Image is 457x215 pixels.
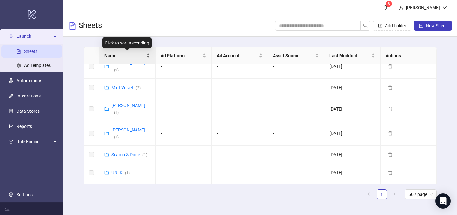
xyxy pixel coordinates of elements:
[17,78,42,84] a: Automations
[114,111,119,115] span: ( 1 )
[378,24,382,28] span: folder-add
[268,164,324,182] td: -
[212,146,268,164] td: -
[405,189,437,199] div: Page Size
[24,49,37,54] a: Sheets
[104,152,109,157] span: folder
[268,97,324,121] td: -
[5,206,10,211] span: menu-fold
[385,23,406,28] span: Add Folder
[324,182,381,200] td: [DATE]
[104,52,145,59] span: Name
[17,94,41,99] a: Integrations
[389,189,400,199] button: right
[156,54,212,79] td: -
[364,189,374,199] li: Previous Page
[17,192,33,197] a: Settings
[156,79,212,97] td: -
[408,190,433,199] span: 50 / page
[435,193,451,209] div: Open Intercom Messenger
[389,189,400,199] li: Next Page
[156,164,212,182] td: -
[324,54,381,79] td: [DATE]
[111,152,147,157] a: Scamp & Dude(1)
[268,146,324,164] td: -
[377,190,387,199] a: 1
[364,189,374,199] button: left
[419,24,423,28] span: plus-square
[104,107,109,111] span: folder
[136,86,141,90] span: ( 2 )
[393,192,396,196] span: right
[386,1,392,7] sup: 8
[17,136,51,148] span: Rule Engine
[212,47,268,64] th: Ad Account
[114,68,119,72] span: ( 2 )
[156,47,212,64] th: Ad Platform
[104,64,109,69] span: folder
[161,52,201,59] span: Ad Platform
[324,97,381,121] td: [DATE]
[24,63,51,68] a: Ad Templates
[268,79,324,97] td: -
[156,182,212,200] td: -
[388,171,393,175] span: delete
[104,171,109,175] span: folder
[156,97,212,121] td: -
[377,189,387,199] li: 1
[99,47,156,64] th: Name
[102,37,152,48] div: Click to sort ascending
[324,79,381,97] td: [DATE]
[273,52,314,59] span: Asset Source
[383,5,387,10] span: bell
[79,21,102,31] h3: Sheets
[426,23,447,28] span: New Sheet
[388,152,393,157] span: delete
[156,146,212,164] td: -
[324,47,381,64] th: Last Modified
[329,52,370,59] span: Last Modified
[212,97,268,121] td: -
[414,21,452,31] button: New Sheet
[125,171,130,175] span: ( 1 )
[367,192,371,196] span: left
[324,164,381,182] td: [DATE]
[212,164,268,182] td: -
[111,170,130,175] a: UN:IK(1)
[268,182,324,200] td: -
[17,109,40,114] a: Data Stores
[324,146,381,164] td: [DATE]
[212,182,268,200] td: -
[388,85,393,90] span: delete
[114,135,119,139] span: ( 1 )
[373,21,411,31] button: Add Folder
[268,54,324,79] td: -
[442,5,447,10] span: down
[388,131,393,136] span: delete
[9,140,13,144] span: fork
[69,22,76,30] span: file-text
[324,121,381,146] td: [DATE]
[212,121,268,146] td: -
[212,54,268,79] td: -
[399,5,403,10] span: user
[268,47,324,64] th: Asset Source
[217,52,257,59] span: Ad Account
[381,47,437,64] th: Actions
[268,121,324,146] td: -
[156,121,212,146] td: -
[111,103,145,115] a: [PERSON_NAME](1)
[104,85,109,90] span: folder
[104,131,109,136] span: folder
[388,2,390,6] span: 8
[142,153,147,157] span: ( 1 )
[403,4,442,11] div: [PERSON_NAME]
[17,30,51,43] span: Launch
[212,79,268,97] td: -
[388,64,393,69] span: delete
[17,124,32,129] a: Reports
[388,107,393,111] span: delete
[111,85,141,90] a: Mint Velvet(2)
[111,127,145,139] a: [PERSON_NAME](1)
[363,24,368,28] span: search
